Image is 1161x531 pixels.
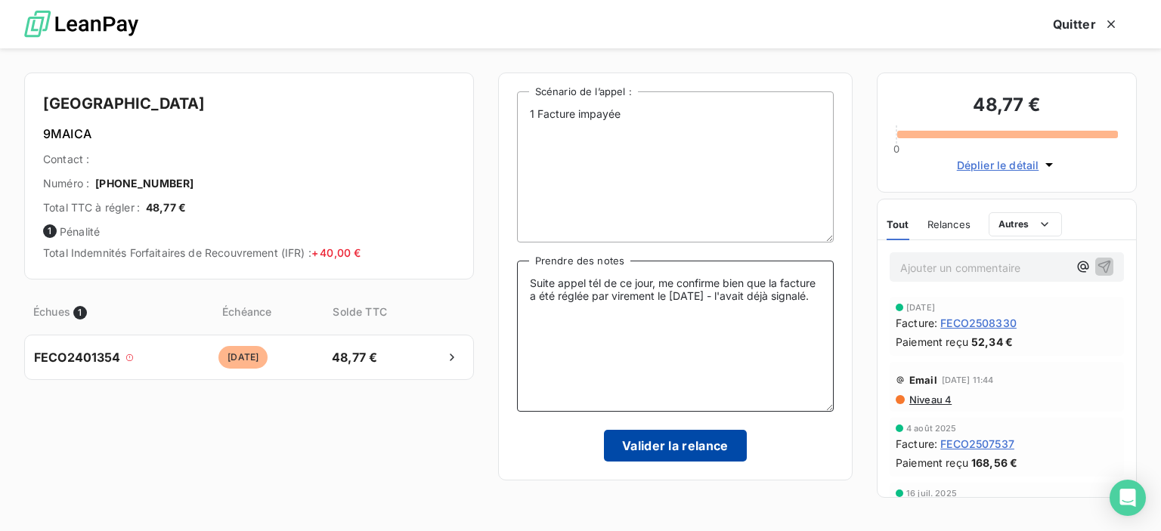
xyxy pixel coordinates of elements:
[177,304,317,320] span: Échéance
[906,303,935,312] span: [DATE]
[24,4,138,45] img: logo LeanPay
[43,125,455,143] h6: 9MAICA
[1110,480,1146,516] div: Open Intercom Messenger
[43,224,57,238] span: 1
[320,304,400,320] span: Solde TTC
[896,436,937,452] span: Facture :
[957,157,1039,173] span: Déplier le détail
[893,143,899,155] span: 0
[906,424,957,433] span: 4 août 2025
[43,91,455,116] h4: [GEOGRAPHIC_DATA]
[218,346,268,369] span: [DATE]
[517,91,834,242] textarea: 1 Facture impayée
[927,218,971,230] span: Relances
[906,489,957,498] span: 16 juil. 2025
[34,348,121,366] span: FECO2401354
[517,261,834,412] textarea: Suite appel tél de ce jour, me confirme bien que la facture a été réglée par virement le [DATE] -...
[909,374,937,386] span: Email
[33,304,70,320] span: Échues
[908,394,952,406] span: Niveau 4
[43,176,89,191] span: Numéro :
[940,436,1014,452] span: FECO2507537
[989,212,1062,236] button: Autres
[95,176,193,191] span: [PHONE_NUMBER]
[896,455,968,471] span: Paiement reçu
[1035,8,1137,40] button: Quitter
[942,375,994,384] span: [DATE] 11:44
[896,334,968,350] span: Paiement reçu
[887,218,909,230] span: Tout
[43,246,361,259] span: Total Indemnités Forfaitaires de Recouvrement (IFR) :
[311,246,361,259] span: + 40,00 €
[971,334,1013,350] span: 52,34 €
[73,306,87,320] span: 1
[43,224,455,239] span: Pénalité
[940,315,1017,331] span: FECO2508330
[952,156,1062,174] button: Déplier le détail
[146,200,186,215] span: 48,77 €
[43,200,140,215] span: Total TTC à régler :
[43,152,89,167] span: Contact :
[896,315,937,331] span: Facture :
[971,455,1017,471] span: 168,56 €
[315,348,395,366] span: 48,77 €
[604,430,747,462] button: Valider la relance
[896,91,1118,122] h3: 48,77 €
